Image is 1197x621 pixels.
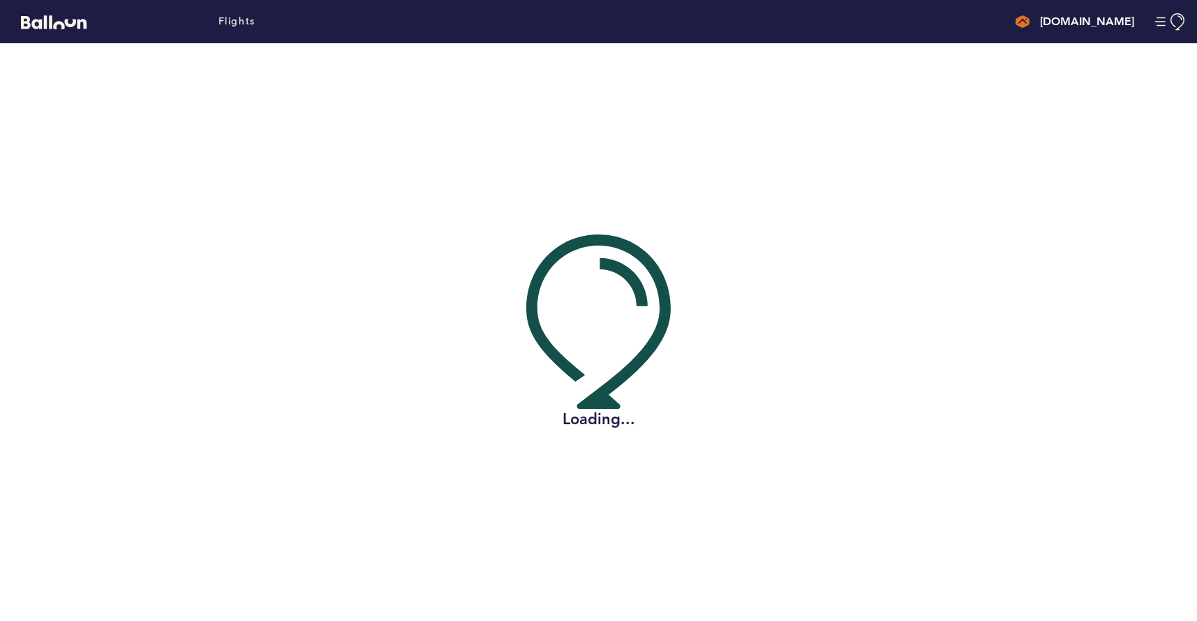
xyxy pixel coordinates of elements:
svg: Balloon [21,15,87,29]
h2: Loading... [526,409,671,430]
button: Manage Account [1155,13,1187,31]
a: Balloon [10,14,87,29]
h4: [DOMAIN_NAME] [1040,13,1134,30]
a: Flights [218,14,255,29]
